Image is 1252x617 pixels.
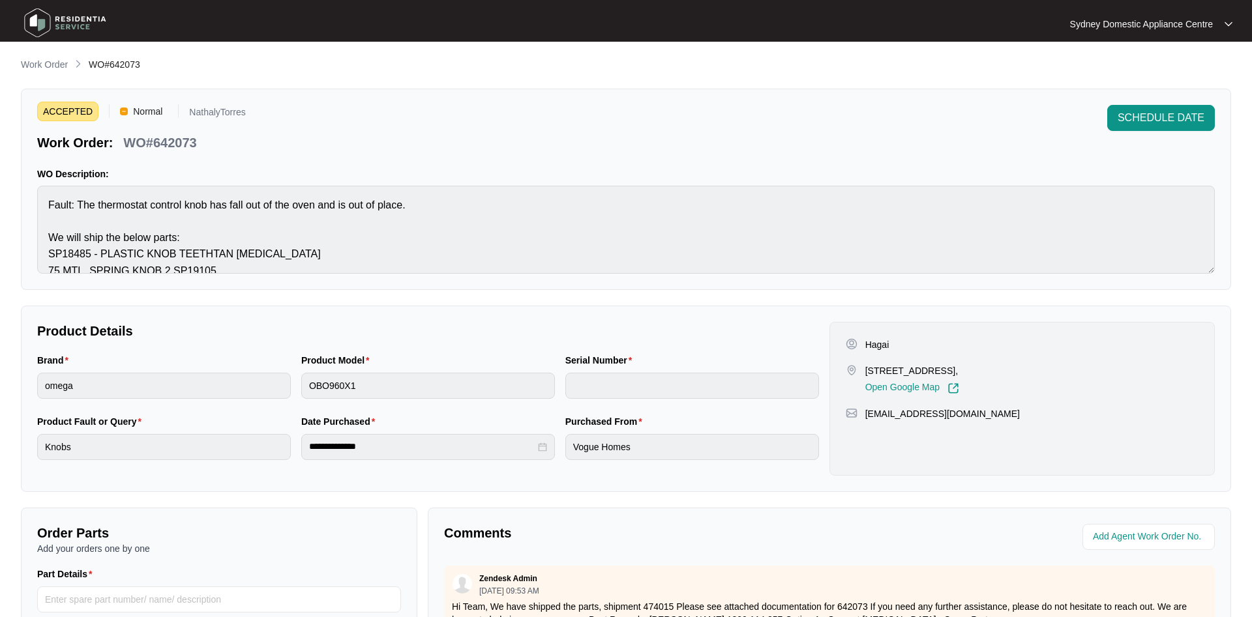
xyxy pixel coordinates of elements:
[479,573,537,584] p: Zendesk Admin
[189,108,245,121] p: NathalyTorres
[37,434,291,460] input: Product Fault or Query
[865,382,959,394] a: Open Google Map
[18,58,70,72] a: Work Order
[947,382,959,394] img: Link-External
[73,59,83,69] img: chevron-right
[37,542,401,555] p: Add your orders one by one
[37,373,291,399] input: Brand
[1107,105,1215,131] button: SCHEDULE DATE
[37,134,113,152] p: Work Order:
[20,3,111,42] img: residentia service logo
[301,373,555,399] input: Product Model
[444,524,820,542] p: Comments
[120,108,128,115] img: Vercel Logo
[565,354,637,367] label: Serial Number
[37,102,98,121] span: ACCEPTED
[865,364,959,377] p: [STREET_ADDRESS],
[37,586,401,612] input: Part Details
[309,440,535,453] input: Date Purchased
[865,338,889,351] p: Hagai
[37,524,401,542] p: Order Parts
[1093,529,1207,545] input: Add Agent Work Order No.
[846,364,857,376] img: map-pin
[89,59,140,70] span: WO#642073
[1070,18,1213,31] p: Sydney Domestic Appliance Centre
[37,322,819,340] p: Product Details
[565,415,648,428] label: Purchased From
[846,407,857,419] img: map-pin
[37,567,98,581] label: Part Details
[37,186,1215,274] textarea: Fault: The thermostat control knob has fall out of the oven and is out of place. We will ship the...
[37,415,147,428] label: Product Fault or Query
[479,587,539,595] p: [DATE] 09:53 AM
[21,58,68,71] p: Work Order
[37,167,1215,180] p: WO Description:
[565,373,819,399] input: Serial Number
[1118,110,1204,126] span: SCHEDULE DATE
[565,434,819,460] input: Purchased From
[123,134,196,152] p: WO#642073
[301,415,380,428] label: Date Purchased
[301,354,375,367] label: Product Model
[846,338,857,350] img: user-pin
[1225,21,1232,27] img: dropdown arrow
[37,354,74,367] label: Brand
[453,574,472,594] img: user.svg
[865,407,1020,420] p: [EMAIL_ADDRESS][DOMAIN_NAME]
[128,102,168,121] span: Normal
